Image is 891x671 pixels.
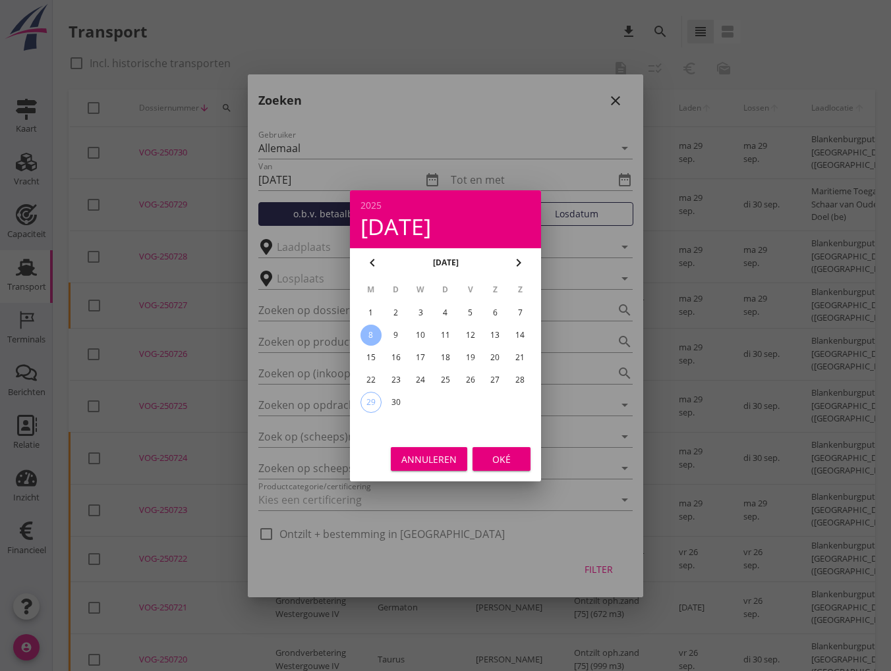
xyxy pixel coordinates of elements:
th: D [384,279,408,301]
th: M [359,279,383,301]
button: 29 [360,392,382,413]
th: Z [484,279,507,301]
button: 18 [435,347,456,368]
button: 4 [435,302,456,323]
button: 14 [509,325,531,346]
button: 17 [410,347,431,368]
div: Annuleren [401,452,457,466]
button: 12 [460,325,481,346]
button: 1 [360,302,382,323]
button: [DATE] [429,253,463,273]
button: 8 [360,325,382,346]
i: chevron_right [511,255,527,271]
button: 26 [460,369,481,390]
button: 19 [460,347,481,368]
th: D [434,279,457,301]
div: 2025 [360,201,531,210]
button: 25 [435,369,456,390]
button: 23 [386,369,407,390]
button: 6 [484,302,505,323]
button: 3 [410,302,431,323]
button: 30 [386,392,407,413]
button: Oké [473,447,531,471]
button: 22 [360,369,382,390]
button: 7 [509,302,531,323]
i: chevron_left [364,255,380,271]
div: Oké [483,452,520,466]
button: 13 [484,325,505,346]
button: 24 [410,369,431,390]
th: W [409,279,432,301]
div: [DATE] [360,215,531,238]
button: 15 [360,347,382,368]
button: 11 [435,325,456,346]
button: 27 [484,369,505,390]
button: 20 [484,347,505,368]
div: 29 [361,392,381,412]
button: 2 [386,302,407,323]
button: 21 [509,347,531,368]
th: V [459,279,482,301]
th: Z [508,279,532,301]
button: 28 [509,369,531,390]
button: 16 [386,347,407,368]
button: Annuleren [391,447,467,471]
button: 5 [460,302,481,323]
button: 9 [386,325,407,346]
button: 10 [410,325,431,346]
